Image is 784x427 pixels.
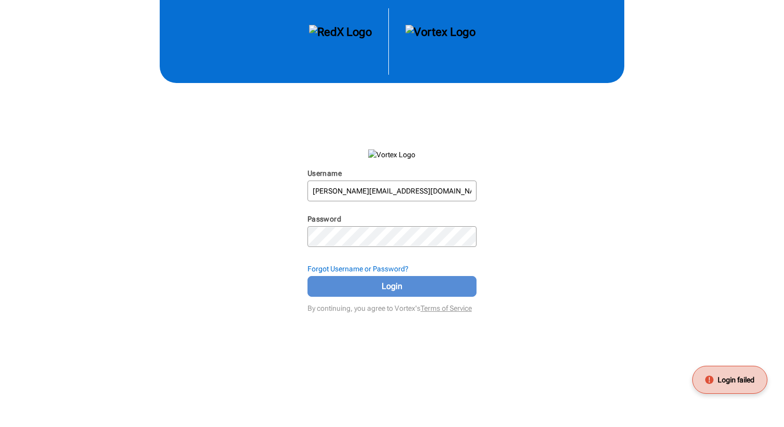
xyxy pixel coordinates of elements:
span: Login [320,280,464,293]
span: Login failed [718,375,754,385]
img: Vortex Logo [368,149,415,160]
div: By continuing, you agree to Vortex's [307,299,477,313]
strong: Forgot Username or Password? [307,265,409,273]
div: Forgot Username or Password? [307,264,477,274]
img: Vortex Logo [405,25,475,58]
button: Login [307,276,477,297]
label: Username [307,169,342,177]
img: RedX Logo [309,25,372,58]
a: Terms of Service [421,304,472,312]
label: Password [307,215,341,223]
